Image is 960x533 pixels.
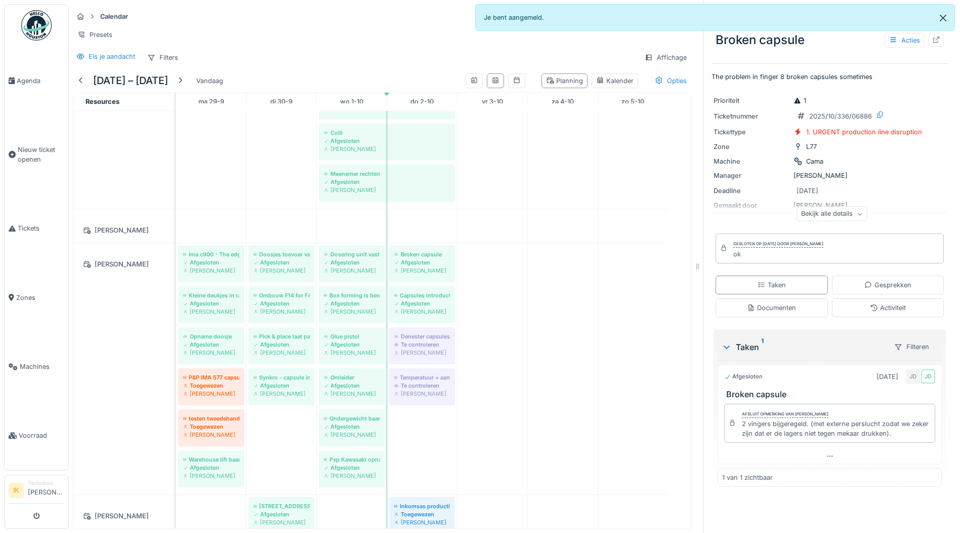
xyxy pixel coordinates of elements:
div: 1. URGENT production line disruption [806,127,922,137]
div: Toegewezen [394,510,450,518]
div: [PERSON_NAME] [324,472,380,480]
div: [PERSON_NAME] [183,390,239,398]
h3: Broken capsule [726,390,937,399]
div: Box forming is bent [324,291,380,299]
div: Documenten [747,303,796,313]
div: Afgesloten [254,510,310,518]
div: Synkro - capsule in interference position fault [254,373,310,382]
span: Nieuw ticket openen [18,145,64,164]
div: [PERSON_NAME] [79,224,168,237]
div: [PERSON_NAME] [183,349,239,357]
div: [PERSON_NAME] [183,266,239,275]
div: Afgesloten [324,137,450,145]
div: Afgesloten [324,258,380,266]
div: JD [921,369,935,384]
div: [PERSON_NAME] [79,258,168,271]
a: Agenda [5,46,68,115]
div: [PERSON_NAME] [254,349,310,357]
div: Taken [758,280,786,290]
div: Meenemer rechten [324,170,450,178]
div: Technicus [28,479,64,487]
div: Deadline [714,186,789,196]
div: Afgesloten [394,258,450,266]
span: Tickets [18,223,64,233]
li: [PERSON_NAME] [28,479,64,501]
div: [PERSON_NAME] [324,145,450,153]
div: Kleine deukjes in capsule [183,291,239,299]
div: Ticketnummer [714,111,789,121]
div: Afgesloten [183,258,239,266]
div: Afgesloten [254,382,310,390]
div: JD [906,369,920,384]
div: Dosering unit vast [324,250,380,258]
div: Eis je aandacht [89,52,135,61]
div: [PERSON_NAME] [324,308,380,316]
a: 4 oktober 2025 [549,95,576,108]
div: Afgesloten [324,178,450,186]
div: Glue pistol [324,332,380,340]
a: IK Technicus[PERSON_NAME] [9,479,64,504]
div: Prioriteit [714,96,789,105]
div: Afgesloten [254,258,310,266]
div: Afgesloten [324,299,380,308]
a: Zones [5,263,68,332]
div: [PERSON_NAME] [324,266,380,275]
div: [PERSON_NAME] [79,510,168,522]
div: Pxp Kawasaki opname colli [324,455,380,464]
div: Pick & place laat pads liggen [254,332,310,340]
div: [PERSON_NAME] [324,431,380,439]
div: Broken capsule [712,27,948,53]
div: testen tweedehands aangekochte servomotor op Goglio L81 [183,414,239,423]
div: Manager [714,171,789,180]
div: [PERSON_NAME] [254,390,310,398]
a: Tickets [5,194,68,263]
div: Colli [324,129,450,137]
li: IK [9,483,24,498]
a: 30 september 2025 [268,95,295,108]
div: Temperatuur + aanpassingen naar bio capsules [394,373,450,382]
div: [PERSON_NAME] [254,266,310,275]
div: Afgesloten [183,299,239,308]
div: Opname doosje [183,332,239,340]
img: Badge_color-CXgf-gQk.svg [21,10,52,41]
div: Inkomsas productie deur [394,502,450,510]
button: Close [932,5,954,31]
div: Omleider [324,373,380,382]
a: Nieuw ticket openen [5,115,68,194]
div: [PERSON_NAME] [324,349,380,357]
div: Cama [806,157,823,166]
div: Opties [650,73,691,88]
div: Tickettype [714,127,789,137]
div: Ombouw F14 for F4 slots not in position [254,291,310,299]
div: Afgesloten [254,299,310,308]
div: Afgesloten [183,340,239,349]
div: Gesloten op [DATE] door [PERSON_NAME] [733,241,823,248]
div: Ima c900 - The edges of the boxes are a little bit cut. [183,250,239,258]
div: Vandaag [192,74,227,88]
div: 2 vingers bijgeregeld. (met externe perslucht zodat we zeker zijn dat er de lagers niet tegen mek... [742,419,931,438]
div: [STREET_ADDRESS] trekt geen koffie [254,502,310,510]
div: Taken [722,341,886,353]
div: [PERSON_NAME] [394,390,450,398]
div: Afgesloten [254,340,310,349]
sup: 1 [761,341,764,353]
div: [PERSON_NAME] [714,171,946,180]
div: Bekijk alle details [797,207,867,221]
div: L77 [806,142,817,151]
div: Kalender [596,76,634,86]
div: Ondergewicht baan 5.+ 6 [324,414,380,423]
div: ok [733,249,823,259]
div: Doosjes toevoer van robot naar colli [254,250,310,258]
div: Affichage [640,50,691,65]
div: P&P IMA 577 capsules - veel kleine storingen - project FPFH [183,373,239,382]
div: [PERSON_NAME] [254,308,310,316]
span: Voorraad [19,431,64,440]
div: Machine [714,157,789,166]
a: Voorraad [5,401,68,470]
div: [PERSON_NAME] [394,518,450,526]
div: Presets [73,27,117,42]
div: [PERSON_NAME] [254,518,310,526]
div: Afgesloten [394,299,450,308]
span: Machines [20,362,64,371]
div: Denester capsules [394,332,450,340]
